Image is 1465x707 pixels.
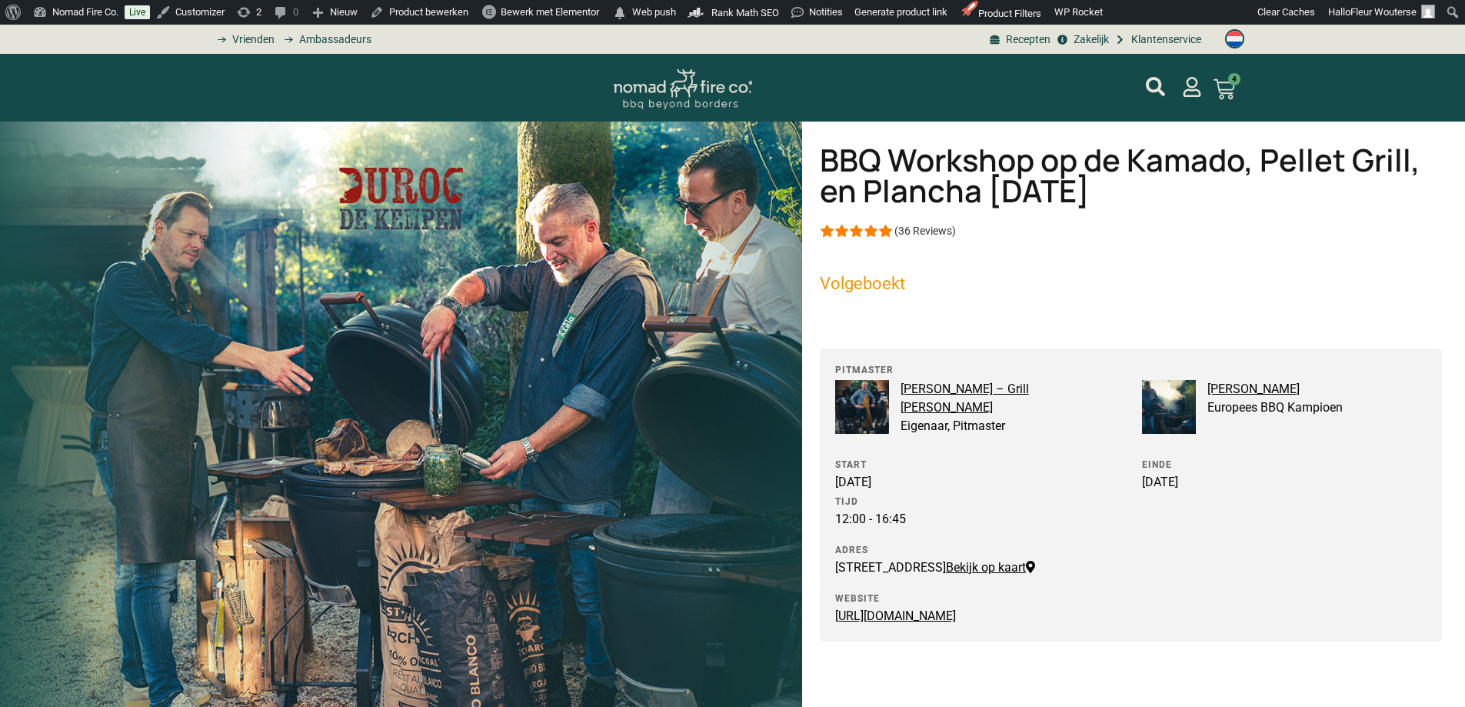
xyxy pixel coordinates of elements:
[1142,473,1370,492] div: [DATE]
[835,417,1063,435] span: Eigenaar, Pitmaster
[901,382,1029,415] a: [PERSON_NAME] – Grill [PERSON_NAME]
[295,32,371,48] span: Ambassadeurs
[1142,380,1196,434] img: chimichurri op de kamado
[894,225,956,237] p: (36 Reviews)
[1113,32,1201,48] a: grill bill klantenservice
[1142,459,1172,470] span: Einde
[1228,73,1240,85] span: 4
[987,32,1050,48] a: BBQ recepten
[835,545,868,555] span: Adres
[212,32,275,48] a: grill bill vrienden
[614,69,752,110] img: Nomad Logo
[1127,32,1201,48] span: Klantenservice
[1182,77,1202,97] a: mijn account
[835,473,1063,492] div: [DATE]
[125,5,150,19] a: Live
[835,609,956,623] a: [URL][DOMAIN_NAME]
[835,380,889,434] img: bobby grill bill crew-26 kopiëren
[1070,32,1109,48] span: Zakelijk
[1054,32,1108,48] a: grill bill zakeljk
[278,32,371,48] a: grill bill ambassadors
[1146,77,1165,96] a: mijn account
[1002,32,1050,48] span: Recepten
[835,459,867,470] span: Start
[835,496,858,507] span: Tijd
[835,559,1063,577] div: [STREET_ADDRESS]
[1195,69,1254,109] a: 4
[820,271,1442,296] p: Volgeboekt
[1225,29,1244,48] img: Nederlands
[711,7,779,18] span: Rank Math SEO
[835,593,880,604] span: Website
[612,2,628,24] span: 
[820,145,1442,206] h1: BBQ Workshop op de Kamado, Pellet Grill, en Plancha [DATE]
[1142,399,1370,417] span: Europees BBQ Kampioen
[1350,6,1417,18] span: Fleur Wouterse
[228,32,275,48] span: Vrienden
[1421,5,1435,18] img: Avatar of Fleur Wouterse
[501,6,599,18] span: Bewerk met Elementor
[946,560,1035,575] a: Bekijk op kaart
[835,365,1427,375] span: Pitmaster
[1207,382,1300,396] a: [PERSON_NAME]
[835,510,1063,529] div: 12:00 - 16:45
